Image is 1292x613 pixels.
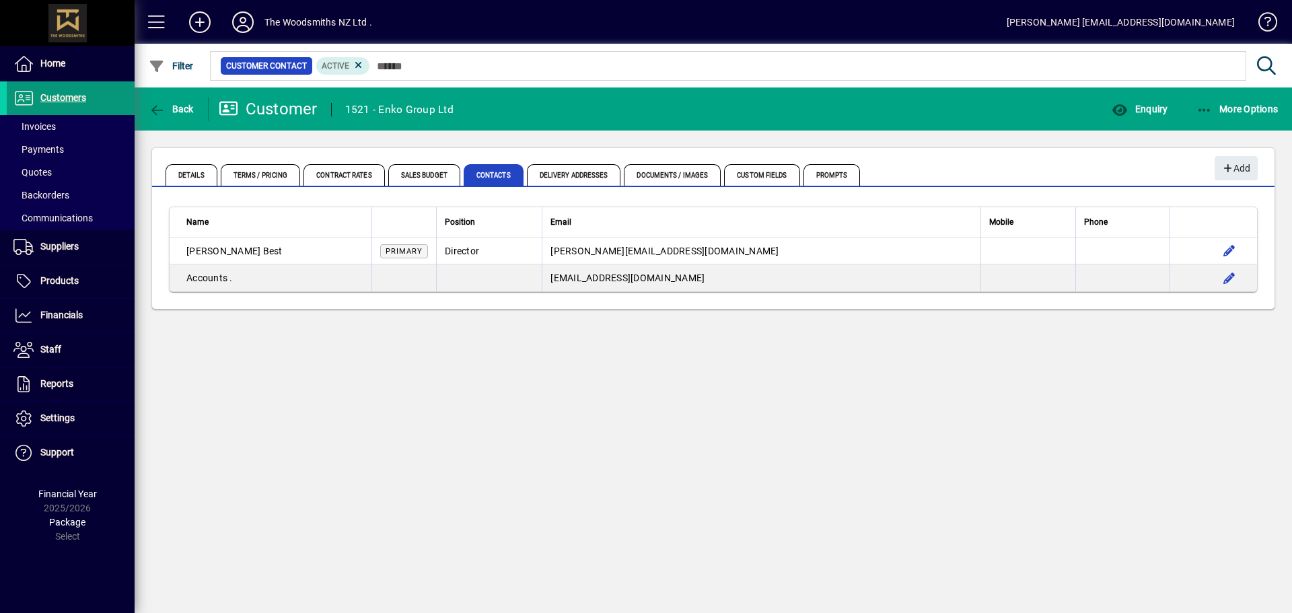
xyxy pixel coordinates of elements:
span: Support [40,447,74,458]
a: Quotes [7,161,135,184]
span: Customers [40,92,86,103]
span: Financial Year [38,489,97,499]
a: Staff [7,333,135,367]
span: Prompts [803,164,861,186]
a: Support [7,436,135,470]
button: Filter [145,54,197,78]
button: Edit [1219,240,1240,262]
div: Customer [219,98,318,120]
span: Invoices [13,121,56,132]
span: [PERSON_NAME] [186,246,260,256]
div: [PERSON_NAME] [EMAIL_ADDRESS][DOMAIN_NAME] [1007,11,1235,33]
button: Enquiry [1108,97,1171,121]
span: Financials [40,310,83,320]
button: Back [145,97,197,121]
a: Products [7,264,135,298]
a: Financials [7,299,135,332]
span: Custom Fields [724,164,799,186]
span: Delivery Addresses [527,164,621,186]
span: Reports [40,378,73,389]
div: Position [445,215,534,229]
span: . [229,273,232,283]
a: Payments [7,138,135,161]
span: Sales Budget [388,164,460,186]
mat-chip: Activation Status: Active [316,57,370,75]
span: Best [263,246,283,256]
span: Settings [40,412,75,423]
span: Quotes [13,167,52,178]
span: More Options [1196,104,1279,114]
span: Staff [40,344,61,355]
span: Enquiry [1112,104,1168,114]
span: Details [166,164,217,186]
div: The Woodsmiths NZ Ltd . [264,11,372,33]
div: Phone [1084,215,1161,229]
span: Email [550,215,571,229]
span: Suppliers [40,241,79,252]
span: Package [49,517,85,528]
a: Home [7,47,135,81]
span: Add [1221,157,1250,180]
span: Contacts [464,164,524,186]
a: Reports [7,367,135,401]
a: Suppliers [7,230,135,264]
td: Director [436,238,542,264]
span: Phone [1084,215,1108,229]
button: Add [178,10,221,34]
span: Position [445,215,475,229]
span: Products [40,275,79,286]
span: Payments [13,144,64,155]
a: Knowledge Base [1248,3,1275,46]
button: Add [1215,156,1258,180]
span: Customer Contact [226,59,307,73]
span: Communications [13,213,93,223]
span: [EMAIL_ADDRESS][DOMAIN_NAME] [550,273,705,283]
div: Name [186,215,363,229]
span: Name [186,215,209,229]
div: Email [550,215,972,229]
span: Filter [149,61,194,71]
a: Communications [7,207,135,229]
span: Home [40,58,65,69]
app-page-header-button: Back [135,97,209,121]
a: Settings [7,402,135,435]
button: More Options [1193,97,1282,121]
div: 1521 - Enko Group Ltd [345,99,454,120]
span: Contract Rates [303,164,384,186]
span: Accounts [186,273,227,283]
div: Mobile [989,215,1067,229]
button: Edit [1219,267,1240,289]
span: Active [322,61,349,71]
span: Terms / Pricing [221,164,301,186]
span: [PERSON_NAME][EMAIL_ADDRESS][DOMAIN_NAME] [550,246,779,256]
span: Mobile [989,215,1013,229]
span: Back [149,104,194,114]
a: Backorders [7,184,135,207]
span: Primary [386,247,423,256]
span: Backorders [13,190,69,201]
span: Documents / Images [624,164,721,186]
a: Invoices [7,115,135,138]
button: Profile [221,10,264,34]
